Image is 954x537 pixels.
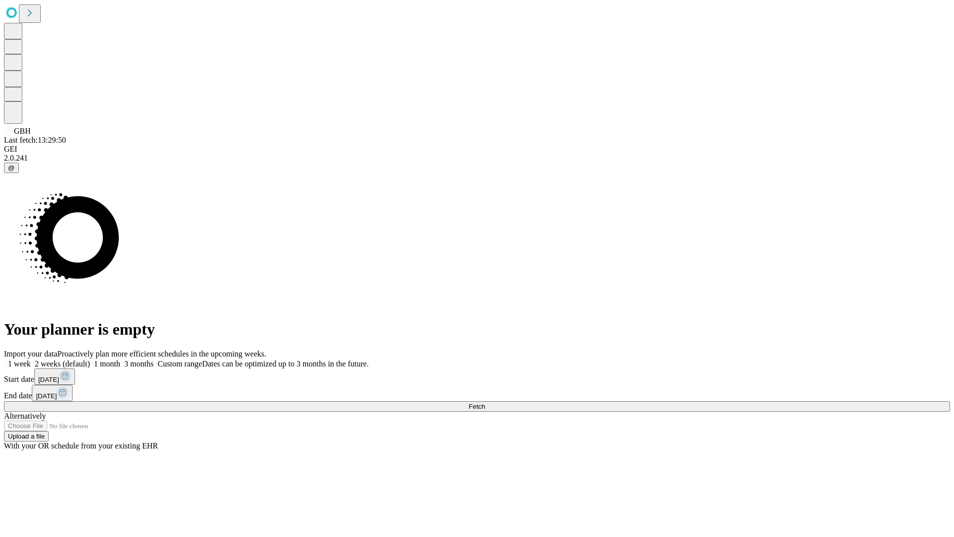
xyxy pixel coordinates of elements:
[124,359,154,368] span: 3 months
[4,136,66,144] span: Last fetch: 13:29:50
[4,385,950,401] div: End date
[4,431,49,442] button: Upload a file
[4,350,58,358] span: Import your data
[4,401,950,412] button: Fetch
[32,385,73,401] button: [DATE]
[8,359,31,368] span: 1 week
[4,154,950,163] div: 2.0.241
[35,359,90,368] span: 2 weeks (default)
[8,164,15,172] span: @
[4,163,19,173] button: @
[58,350,266,358] span: Proactively plan more efficient schedules in the upcoming weeks.
[4,145,950,154] div: GEI
[38,376,59,383] span: [DATE]
[14,127,31,135] span: GBH
[94,359,120,368] span: 1 month
[36,392,57,400] span: [DATE]
[4,442,158,450] span: With your OR schedule from your existing EHR
[469,403,485,410] span: Fetch
[4,320,950,339] h1: Your planner is empty
[4,368,950,385] div: Start date
[4,412,46,420] span: Alternatively
[158,359,202,368] span: Custom range
[34,368,75,385] button: [DATE]
[202,359,369,368] span: Dates can be optimized up to 3 months in the future.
